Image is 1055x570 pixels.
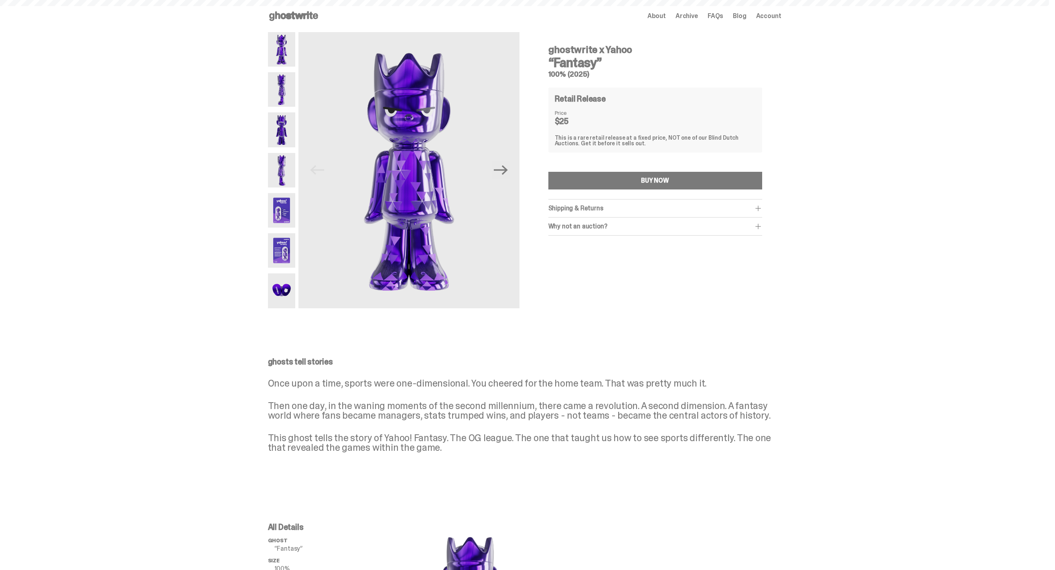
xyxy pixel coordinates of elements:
[548,71,762,78] h5: 100% (2025)
[268,233,296,268] img: Yahoo-HG---6.png
[268,193,296,228] img: Yahoo-HG---5.png
[268,273,296,308] img: Yahoo-HG---7.png
[268,379,781,388] p: Once upon a time, sports were one-dimensional. You cheered for the home team. That was pretty muc...
[708,13,723,19] a: FAQs
[676,13,698,19] a: Archive
[268,433,781,452] p: This ghost tells the story of Yahoo! Fantasy. The OG league. The one that taught us how to see sp...
[555,135,756,146] div: This is a rare retail release at a fixed price, NOT one of our Blind Dutch Auctions. Get it befor...
[647,13,666,19] a: About
[268,557,280,564] span: Size
[548,222,762,230] div: Why not an auction?
[268,358,781,366] p: ghosts tell stories
[268,523,396,531] p: All Details
[555,110,595,116] dt: Price
[298,32,519,308] img: Yahoo-HG---1.png
[733,13,746,19] a: Blog
[268,72,296,107] img: Yahoo-HG---2.png
[555,117,595,125] dd: $25
[268,537,288,544] span: ghost
[274,546,396,552] p: “Fantasy”
[555,95,606,103] h4: Retail Release
[756,13,781,19] a: Account
[548,45,762,55] h4: ghostwrite x Yahoo
[548,172,762,189] button: BUY NOW
[268,112,296,147] img: Yahoo-HG---3.png
[268,32,296,67] img: Yahoo-HG---1.png
[492,161,510,179] button: Next
[548,204,762,212] div: Shipping & Returns
[268,401,781,420] p: Then one day, in the waning moments of the second millennium, there came a revolution. A second d...
[548,56,762,69] h3: “Fantasy”
[641,177,669,184] div: BUY NOW
[268,153,296,187] img: Yahoo-HG---4.png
